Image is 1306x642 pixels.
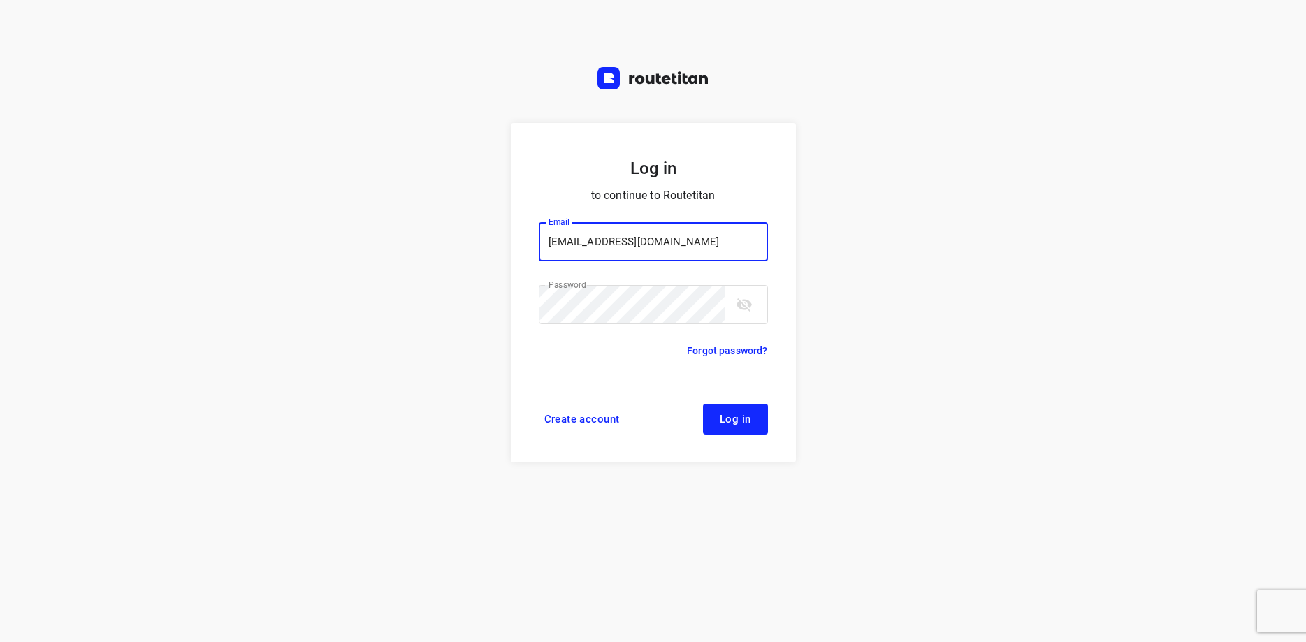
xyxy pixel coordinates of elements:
a: Routetitan [597,67,709,93]
p: to continue to Routetitan [539,186,768,205]
span: Log in [720,414,751,425]
img: Routetitan [597,67,709,89]
h5: Log in [539,156,768,180]
a: Create account [539,404,625,435]
button: Log in [703,404,768,435]
span: Create account [544,414,620,425]
button: toggle password visibility [730,291,758,319]
a: Forgot password? [687,342,767,359]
